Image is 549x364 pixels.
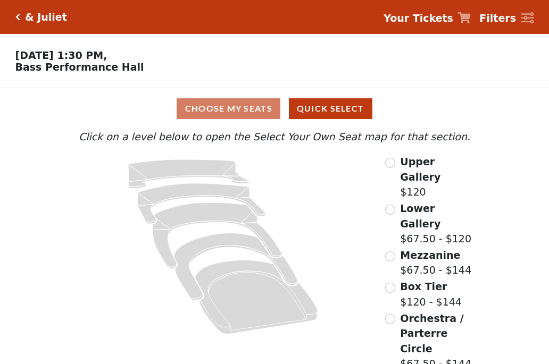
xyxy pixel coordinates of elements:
[384,11,471,26] a: Your Tickets
[128,159,249,189] path: Upper Gallery - Seats Available: 158
[400,201,473,247] label: $67.50 - $120
[479,11,534,26] a: Filters
[289,98,372,119] button: Quick Select
[15,13,20,21] a: Click here to go back to filters
[25,11,67,23] h5: & Juliet
[400,156,440,183] span: Upper Gallery
[138,183,266,224] path: Lower Gallery - Seats Available: 80
[400,281,447,292] span: Box Tier
[400,312,463,354] span: Orchestra / Parterre Circle
[400,202,440,230] span: Lower Gallery
[479,12,516,24] strong: Filters
[400,279,462,309] label: $120 - $144
[400,154,473,200] label: $120
[195,260,318,334] path: Orchestra / Parterre Circle - Seats Available: 34
[76,129,473,145] p: Click on a level below to open the Select Your Own Seat map for that section.
[384,12,453,24] strong: Your Tickets
[400,249,460,261] span: Mezzanine
[400,248,471,278] label: $67.50 - $144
